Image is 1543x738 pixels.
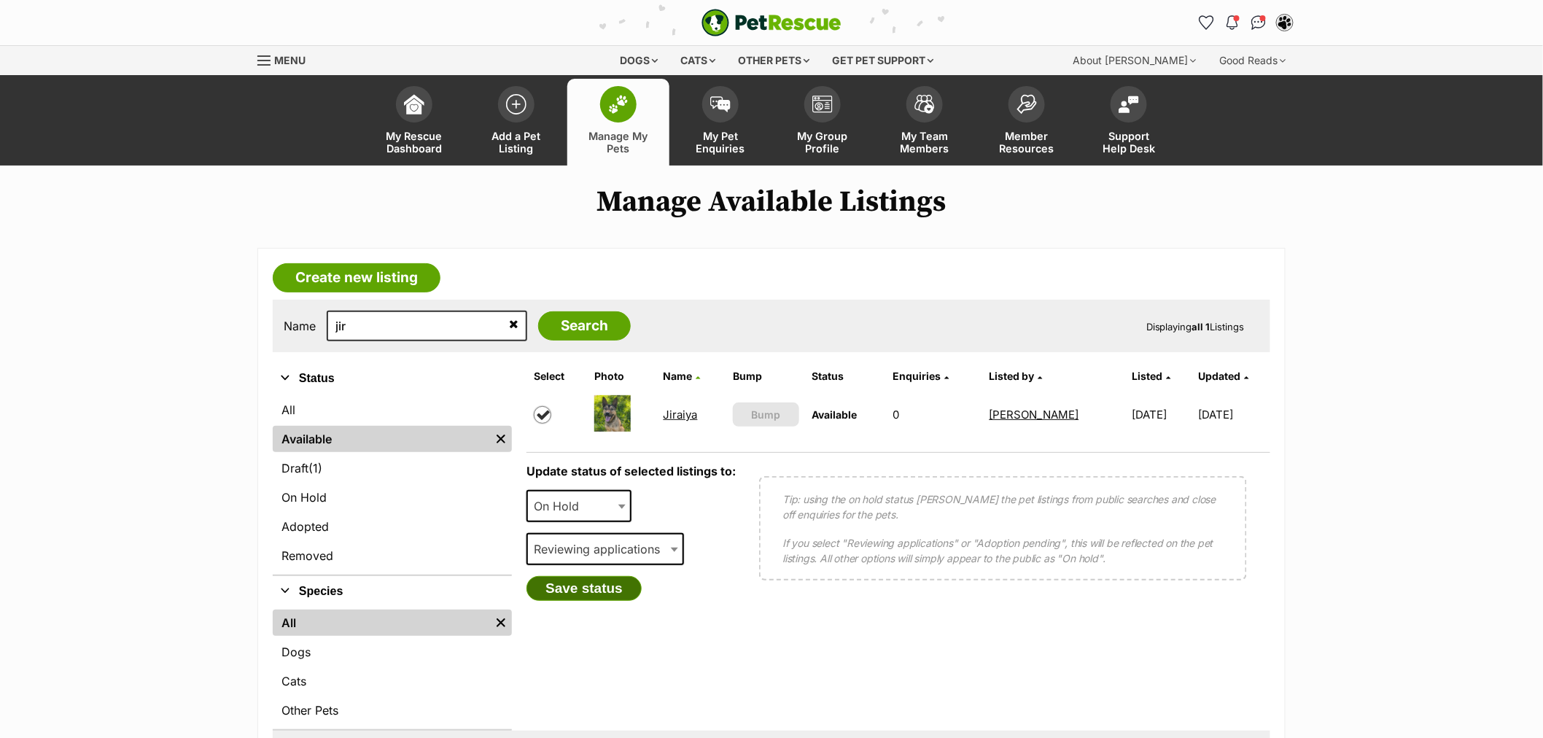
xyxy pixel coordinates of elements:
td: [DATE] [1198,389,1269,440]
a: Available [273,426,490,452]
span: My Pet Enquiries [688,130,753,155]
a: My Rescue Dashboard [363,79,465,166]
a: My Group Profile [771,79,874,166]
a: Favourites [1194,11,1218,34]
span: Reviewing applications [528,539,675,559]
a: Remove filter [490,426,512,452]
input: Search [538,311,631,341]
img: group-profile-icon-3fa3cf56718a62981997c0bc7e787c4b2cf8bcc04b72c1350f741eb67cf2f40e.svg [812,96,833,113]
a: Conversations [1247,11,1270,34]
a: Member Resources [976,79,1078,166]
span: translation missing: en.admin.listings.index.attributes.enquiries [893,370,941,382]
button: Species [273,582,512,601]
span: Listed by [990,370,1035,382]
a: Listed [1132,370,1171,382]
span: Member Resources [994,130,1060,155]
td: [DATE] [1127,389,1197,440]
img: team-members-icon-5396bd8760b3fe7c0b43da4ab00e1e3bb1a5d9ba89233759b79545d2d3fc5d0d.svg [914,95,935,114]
div: Get pet support [823,46,944,75]
a: [PERSON_NAME] [990,408,1079,422]
button: Notifications [1221,11,1244,34]
img: notifications-46538b983faf8c2785f20acdc204bb7945ddae34d4c08c2a6579f10ce5e182be.svg [1227,15,1238,30]
span: Displaying Listings [1146,321,1245,333]
span: (1) [308,459,322,477]
div: Dogs [610,46,669,75]
a: Name [664,370,701,382]
a: All [273,397,512,423]
span: Add a Pet Listing [483,130,549,155]
span: On Hold [528,496,594,516]
a: My Team Members [874,79,976,166]
th: Select [528,365,587,388]
div: Cats [671,46,726,75]
a: Support Help Desk [1078,79,1180,166]
a: Add a Pet Listing [465,79,567,166]
button: Status [273,369,512,388]
span: Name [664,370,693,382]
a: Menu [257,46,316,72]
span: Updated [1198,370,1240,382]
a: Adopted [273,513,512,540]
a: Listed by [990,370,1043,382]
a: Dogs [273,639,512,665]
a: Removed [273,543,512,569]
a: On Hold [273,484,512,510]
label: Name [284,319,316,333]
label: Update status of selected listings to: [526,464,736,478]
span: Listed [1132,370,1163,382]
a: Create new listing [273,263,440,292]
img: logo-e224e6f780fb5917bec1dbf3a21bbac754714ae5b6737aabdf751b685950b380.svg [701,9,842,36]
span: Reviewing applications [526,533,683,565]
a: Cats [273,668,512,694]
th: Status [807,365,886,388]
th: Bump [727,365,804,388]
a: Updated [1198,370,1248,382]
span: Support Help Desk [1096,130,1162,155]
div: Status [273,394,512,575]
button: Save status [526,576,642,601]
span: My Rescue Dashboard [381,130,447,155]
span: On Hold [526,490,631,522]
a: Jiraiya [664,408,698,422]
img: dashboard-icon-eb2f2d2d3e046f16d808141f083e7271f6b2e854fb5c12c21221c1fb7104beca.svg [404,94,424,114]
div: About [PERSON_NAME] [1062,46,1207,75]
img: help-desk-icon-fdf02630f3aa405de69fd3d07c3f3aa587a6932b1a1747fa1d2bba05be0121f9.svg [1119,96,1139,113]
p: Tip: using the on hold status [PERSON_NAME] the pet listings from public searches and close off e... [782,492,1224,522]
div: Other pets [728,46,820,75]
span: Manage My Pets [586,130,651,155]
ul: Account quick links [1194,11,1297,34]
a: Manage My Pets [567,79,669,166]
img: pet-enquiries-icon-7e3ad2cf08bfb03b45e93fb7055b45f3efa6380592205ae92323e6603595dc1f.svg [710,96,731,112]
button: My account [1273,11,1297,34]
a: Remove filter [490,610,512,636]
a: Enquiries [893,370,949,382]
p: If you select "Reviewing applications" or "Adoption pending", this will be reflected on the pet l... [782,535,1224,566]
a: All [273,610,490,636]
td: 0 [887,389,982,440]
div: Good Reads [1210,46,1297,75]
span: Menu [274,54,306,66]
img: add-pet-listing-icon-0afa8454b4691262ce3f59096e99ab1cd57d4a30225e0717b998d2c9b9846f56.svg [506,94,526,114]
img: chat-41dd97257d64d25036548639549fe6c8038ab92f7586957e7f3b1b290dea8141.svg [1251,15,1267,30]
div: Species [273,607,512,729]
img: manage-my-pets-icon-02211641906a0b7f246fdf0571729dbe1e7629f14944591b6c1af311fb30b64b.svg [608,95,629,114]
a: My Pet Enquiries [669,79,771,166]
span: My Team Members [892,130,957,155]
strong: all 1 [1192,321,1210,333]
img: member-resources-icon-8e73f808a243e03378d46382f2149f9095a855e16c252ad45f914b54edf8863c.svg [1017,94,1037,114]
th: Photo [588,365,656,388]
button: Bump [733,403,798,427]
a: PetRescue [701,9,842,36]
a: Draft [273,455,512,481]
img: Lynda Smith profile pic [1278,15,1292,30]
span: My Group Profile [790,130,855,155]
a: Other Pets [273,697,512,723]
span: Bump [751,407,780,422]
span: Available [812,408,858,421]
